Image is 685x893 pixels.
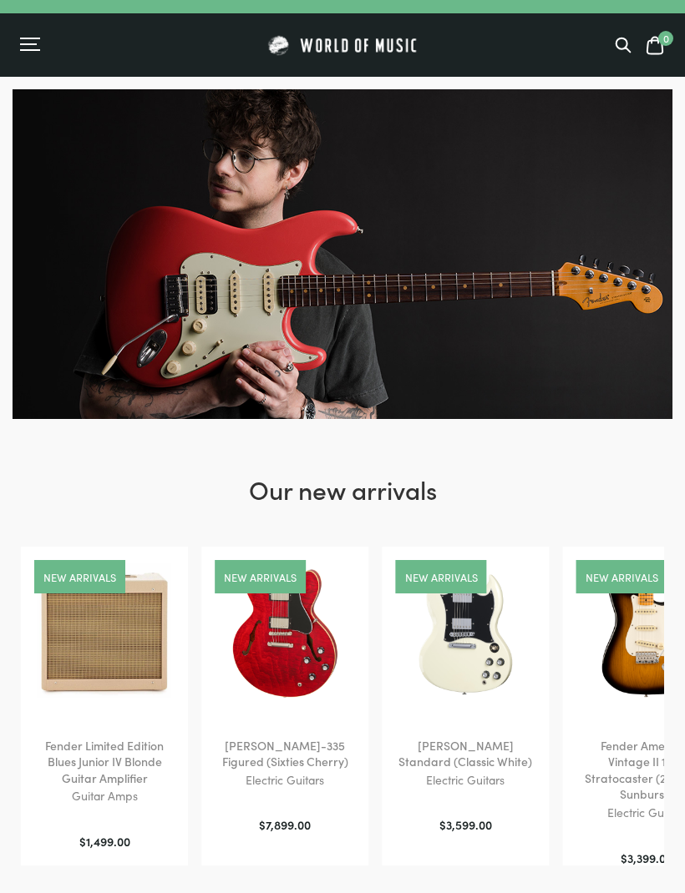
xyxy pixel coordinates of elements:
[38,563,171,697] img: Fender Blues Junior IV Blonde front view
[439,816,492,833] bdi: 3,599.00
[224,572,297,583] a: New arrivals
[658,31,673,46] span: 0
[218,563,352,697] img: Gibson ES335 Figured Sixties Cherry close view
[218,770,352,790] p: Electric Guitars
[443,709,685,893] iframe: Chat with our support team
[38,738,171,787] h2: Fender Limited Edition Blues Junior IV Blonde Guitar Amplifier
[586,572,658,583] a: New arrivals
[13,89,672,419] img: Fender-Ultraluxe-Hero
[398,738,532,770] h2: [PERSON_NAME] Standard (Classic White)
[259,816,266,833] span: $
[21,472,664,547] h2: Our new arrivals
[43,572,116,583] a: New arrivals
[259,816,311,833] bdi: 7,899.00
[405,572,478,583] a: New arrivals
[79,833,130,850] bdi: 1,499.00
[20,37,181,53] div: Menu
[398,770,532,790] p: Electric Guitars
[218,738,352,770] h2: [PERSON_NAME]-335 Figured (Sixties Cherry)
[398,563,532,697] img: Gibson SG Standard Classic White close view
[439,816,446,833] span: $
[266,33,420,57] img: World of Music
[38,786,171,805] p: Guitar Amps
[79,833,86,850] span: $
